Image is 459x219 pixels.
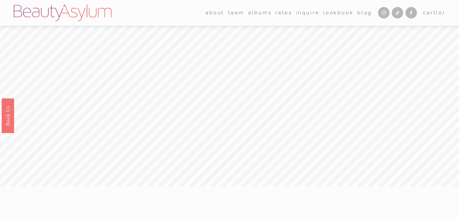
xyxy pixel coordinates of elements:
img: Beauty Asylum | Bridal Hair &amp; Makeup Charlotte &amp; Atlanta [14,4,112,21]
a: albums [248,8,272,18]
span: about [206,9,224,17]
span: team [228,9,244,17]
a: Inquire [296,8,320,18]
a: folder dropdown [228,8,244,18]
a: Rates [275,8,292,18]
a: 0 items in cart [423,9,445,17]
a: Instagram [378,7,390,18]
a: folder dropdown [206,8,224,18]
a: Facebook [405,7,417,18]
a: TikTok [392,7,403,18]
a: Book Us [2,98,14,133]
span: ( ) [436,10,445,16]
a: Lookbook [323,8,354,18]
span: 0 [439,10,443,16]
a: Blog [357,8,372,18]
